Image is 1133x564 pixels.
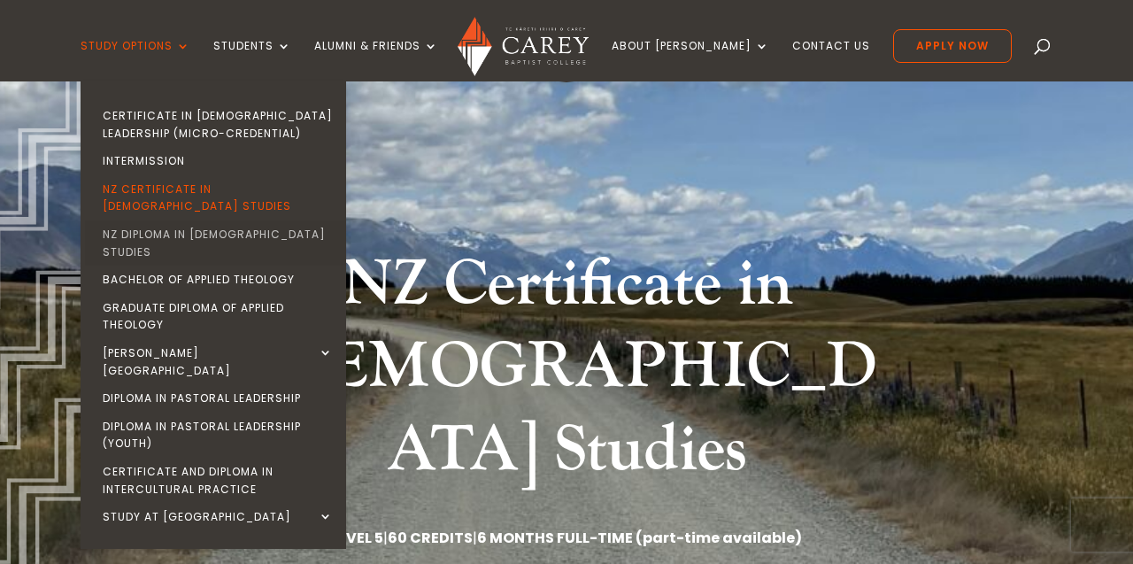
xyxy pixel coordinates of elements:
a: Graduate Diploma of Applied Theology [85,294,351,339]
strong: LEVEL 5 [331,528,383,548]
strong: 6 MONTHS FULL-TIME (part-time available) [477,528,802,548]
a: About [PERSON_NAME] [612,40,769,81]
a: Contact Us [792,40,870,81]
a: Diploma in Pastoral Leadership [85,384,351,413]
a: [PERSON_NAME][GEOGRAPHIC_DATA] [85,339,351,384]
a: NZ Diploma in [DEMOGRAPHIC_DATA] Studies [85,220,351,266]
a: Certificate and Diploma in Intercultural Practice [85,458,351,503]
a: Bachelor of Applied Theology [85,266,351,294]
a: NZ Certificate in [DEMOGRAPHIC_DATA] Studies [85,175,351,220]
a: Alumni & Friends [314,40,438,81]
a: Study Options [81,40,190,81]
h1: NZ Certificate in [DEMOGRAPHIC_DATA] Studies [235,243,898,501]
a: Students [213,40,291,81]
a: Certificate in [DEMOGRAPHIC_DATA] Leadership (Micro-credential) [85,102,351,147]
img: Carey Baptist College [458,17,588,76]
a: Intermission [85,147,351,175]
p: | | [113,526,1020,550]
strong: 60 CREDITS [388,528,473,548]
a: Study at [GEOGRAPHIC_DATA] [85,503,351,531]
a: Diploma in Pastoral Leadership (Youth) [85,413,351,458]
a: Apply Now [893,29,1012,63]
